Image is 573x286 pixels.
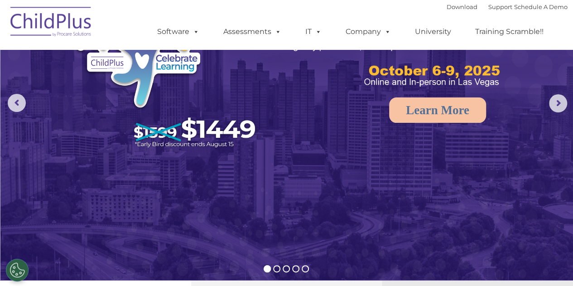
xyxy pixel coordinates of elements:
[214,23,290,41] a: Assessments
[447,3,568,10] font: |
[389,97,486,123] a: Learn More
[488,3,512,10] a: Support
[514,3,568,10] a: Schedule A Demo
[6,259,29,281] button: Cookies Settings
[337,23,400,41] a: Company
[126,97,164,104] span: Phone number
[406,23,460,41] a: University
[126,60,154,67] span: Last name
[447,3,477,10] a: Download
[148,23,208,41] a: Software
[6,0,96,46] img: ChildPlus by Procare Solutions
[466,23,553,41] a: Training Scramble!!
[296,23,331,41] a: IT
